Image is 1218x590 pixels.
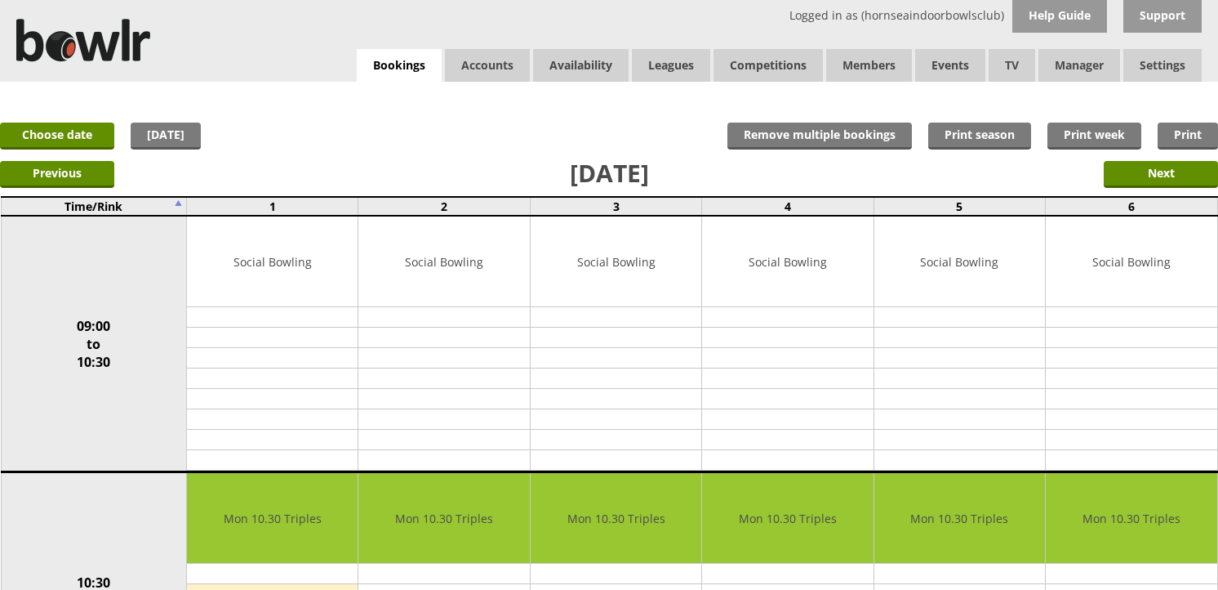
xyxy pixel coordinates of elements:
[989,49,1035,82] span: TV
[358,473,529,564] td: Mon 10.30 Triples
[826,49,912,82] span: Members
[874,217,1045,307] td: Social Bowling
[915,49,985,82] a: Events
[727,123,912,150] input: Remove multiple bookings
[1,197,187,216] td: Time/Rink
[1038,49,1120,82] span: Manager
[1046,197,1217,216] td: 6
[530,197,701,216] td: 3
[702,217,873,307] td: Social Bowling
[874,473,1045,564] td: Mon 10.30 Triples
[1,216,187,472] td: 09:00 to 10:30
[702,197,873,216] td: 4
[187,197,358,216] td: 1
[357,49,442,83] a: Bookings
[928,123,1031,150] a: Print season
[531,217,701,307] td: Social Bowling
[702,473,873,564] td: Mon 10.30 Triples
[1046,473,1216,564] td: Mon 10.30 Triples
[187,217,358,307] td: Social Bowling
[632,49,710,82] a: Leagues
[873,197,1045,216] td: 5
[713,49,823,82] a: Competitions
[1047,123,1141,150] a: Print week
[358,197,530,216] td: 2
[131,123,201,150] a: [DATE]
[1123,49,1202,82] span: Settings
[533,49,629,82] a: Availability
[187,473,358,564] td: Mon 10.30 Triples
[1104,161,1218,188] input: Next
[358,217,529,307] td: Social Bowling
[531,473,701,564] td: Mon 10.30 Triples
[1158,123,1218,150] a: Print
[445,49,530,82] span: Accounts
[1046,217,1216,307] td: Social Bowling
